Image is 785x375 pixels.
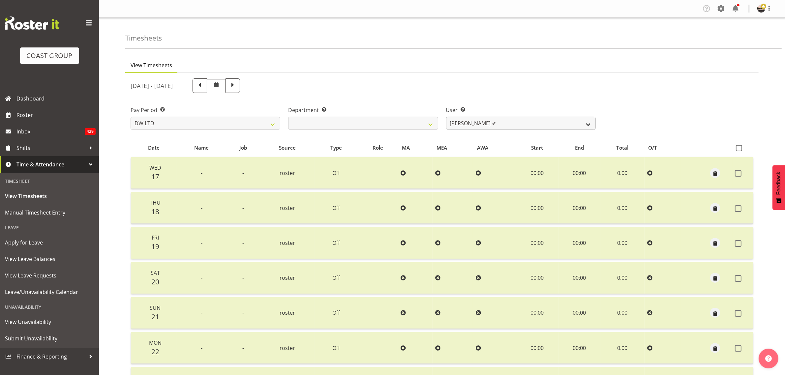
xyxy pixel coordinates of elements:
span: roster [280,239,295,246]
span: Mon [149,339,162,346]
span: - [201,239,202,246]
span: Manual Timesheet Entry [5,208,94,217]
span: roster [280,169,295,177]
span: Sat [151,269,160,276]
span: - [201,169,202,177]
span: Type [330,144,342,152]
td: 00:00 [559,332,600,364]
div: Leave [2,221,97,234]
td: Off [315,297,358,329]
span: Name [194,144,209,152]
span: AWA [477,144,488,152]
span: roster [280,274,295,281]
label: User [446,106,596,114]
span: Leave/Unavailability Calendar [5,287,94,297]
span: Source [279,144,296,152]
a: Manual Timesheet Entry [2,204,97,221]
td: 00:00 [515,192,559,224]
span: View Timesheets [5,191,94,201]
span: 19 [151,242,159,251]
td: Off [315,262,358,294]
td: 00:00 [515,297,559,329]
span: - [242,239,244,246]
td: 00:00 [515,157,559,189]
td: Off [315,332,358,364]
span: Submit Unavailability [5,333,94,343]
span: - [242,204,244,212]
span: Wed [149,164,161,171]
a: View Leave Requests [2,267,97,284]
span: Inbox [16,127,85,136]
span: Total [616,144,628,152]
td: Off [315,157,358,189]
td: 00:00 [515,262,559,294]
span: roster [280,309,295,316]
td: Off [315,227,358,259]
td: Off [315,192,358,224]
a: Apply for Leave [2,234,97,251]
span: View Timesheets [131,61,172,69]
label: Pay Period [131,106,280,114]
span: Shifts [16,143,86,153]
span: - [201,344,202,352]
span: View Unavailability [5,317,94,327]
h4: Timesheets [125,34,162,42]
span: Dashboard [16,94,96,103]
td: 00:00 [559,297,600,329]
td: 0.00 [600,297,645,329]
span: - [242,344,244,352]
span: MEA [437,144,447,152]
td: 00:00 [559,157,600,189]
span: Feedback [776,172,782,195]
img: Rosterit website logo [5,16,59,30]
a: Submit Unavailability [2,330,97,347]
span: End [575,144,584,152]
span: 18 [151,207,159,216]
span: Role [373,144,383,152]
a: Leave/Unavailability Calendar [2,284,97,300]
div: Unavailability [2,300,97,314]
td: 00:00 [559,227,600,259]
h5: [DATE] - [DATE] [131,82,173,89]
label: Department [288,106,438,114]
img: help-xxl-2.png [765,355,772,362]
span: Date [148,144,160,152]
td: 0.00 [600,157,645,189]
span: - [201,309,202,316]
td: 0.00 [600,262,645,294]
span: - [242,309,244,316]
span: Apply for Leave [5,238,94,247]
span: Sun [150,304,161,311]
a: View Timesheets [2,188,97,204]
td: 0.00 [600,227,645,259]
span: 20 [151,277,159,286]
span: View Leave Balances [5,254,94,264]
span: O/T [648,144,657,152]
span: 17 [151,172,159,181]
span: Thu [150,199,161,206]
span: Roster [16,110,96,120]
img: oliver-denforddc9b330c7edf492af7a6959a6be0e48b.png [757,5,765,13]
span: MA [402,144,410,152]
span: Finance & Reporting [16,352,86,361]
td: 0.00 [600,332,645,364]
td: 00:00 [515,227,559,259]
span: roster [280,344,295,352]
div: COAST GROUP [27,51,73,61]
div: Timesheet [2,174,97,188]
span: 21 [151,312,159,321]
span: 429 [85,128,96,135]
td: 00:00 [515,332,559,364]
span: View Leave Requests [5,271,94,280]
span: Time & Attendance [16,159,86,169]
span: Fri [152,234,159,241]
span: - [242,274,244,281]
span: Start [531,144,543,152]
button: Feedback - Show survey [772,165,785,210]
span: - [201,204,202,212]
td: 0.00 [600,192,645,224]
span: roster [280,204,295,212]
td: 00:00 [559,192,600,224]
td: 00:00 [559,262,600,294]
a: View Unavailability [2,314,97,330]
